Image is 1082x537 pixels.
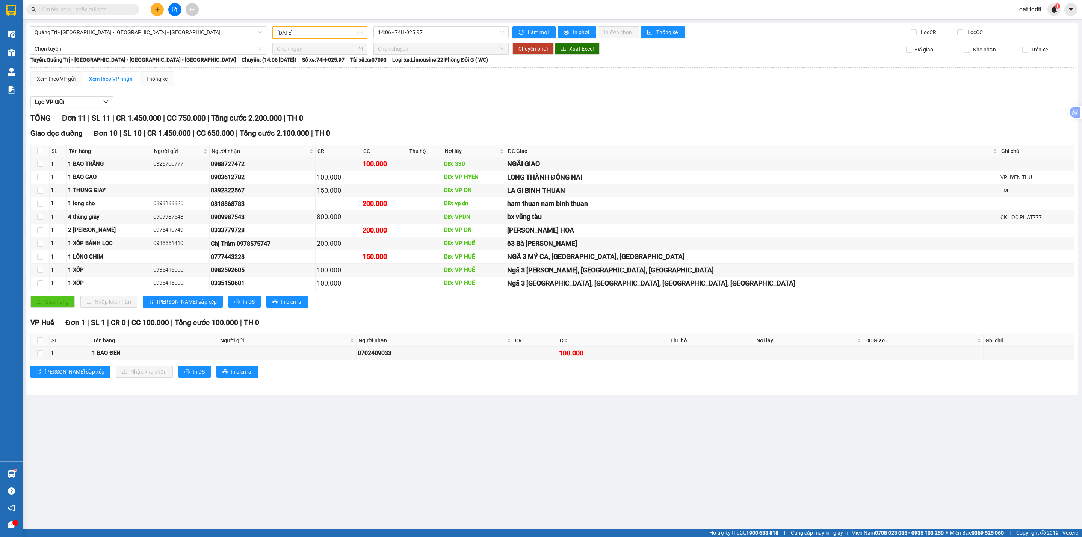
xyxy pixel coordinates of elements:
[378,27,504,38] span: 14:06 - 74H-025.97
[8,470,15,478] img: warehouse-icon
[444,199,505,208] div: DĐ: vp dn
[350,56,387,64] span: Tài xế: xe07093
[317,185,360,196] div: 150.000
[147,129,191,138] span: CR 1.450.000
[407,145,443,157] th: Thu hộ
[178,366,211,378] button: printerIn DS
[30,96,113,108] button: Lọc VP Gửi
[149,299,154,305] span: sort-ascending
[68,226,151,235] div: 2 [PERSON_NAME]
[167,113,206,123] span: CC 750.000
[561,46,566,52] span: download
[51,199,65,208] div: 1
[234,299,240,305] span: printer
[211,265,314,275] div: 0982592605
[30,318,54,327] span: VP Huế
[266,296,308,308] button: printerIn biên lai
[513,334,558,347] th: CR
[6,5,16,16] img: logo-vxr
[92,349,217,358] div: 1 BAO ĐEN
[317,238,360,249] div: 200.000
[153,239,208,248] div: 0935551410
[272,299,278,305] span: printer
[91,318,105,327] span: SL 1
[151,3,164,16] button: plus
[507,185,998,196] div: LA GI BINH THUAN
[507,212,998,222] div: bx vũng tàu
[220,336,349,345] span: Người gửi
[444,279,505,288] div: DĐ: VP HUẾ
[242,56,296,64] span: Chuyến: (14:06 [DATE])
[507,238,998,249] div: 63 Bà [PERSON_NAME]
[912,45,936,54] span: Đã giao
[317,278,360,289] div: 100.000
[865,336,975,345] span: ĐC Giao
[709,529,778,537] span: Hỗ trợ kỹ thuật:
[153,226,208,235] div: 0976410749
[88,113,90,123] span: |
[222,369,228,375] span: printer
[287,113,303,123] span: TH 0
[559,348,667,359] div: 100.000
[30,113,51,123] span: TỔNG
[211,199,314,209] div: 0818868783
[51,239,65,248] div: 1
[68,160,151,169] div: 1 BAO TRẮNG
[444,186,505,195] div: DĐ: VP DN
[68,239,151,248] div: 1 XỐP BÁNH LỌC
[175,318,238,327] span: Tổng cước 100.000
[1051,6,1058,13] img: icon-new-feature
[507,225,998,236] div: [PERSON_NAME] HOA
[444,253,505,262] div: DĐ: VP HUẾ
[656,28,679,36] span: Thống kê
[68,253,151,262] div: 1 LỒNG CHIM
[128,318,130,327] span: |
[984,334,1074,347] th: Ghi chú
[154,147,202,155] span: Người gửi
[211,159,314,169] div: 0988727472
[284,113,286,123] span: |
[507,198,998,209] div: ham thuan nam binh thuan
[302,56,345,64] span: Số xe: 74H-025.97
[50,334,91,347] th: SL
[746,530,778,536] strong: 1900 633 818
[87,318,89,327] span: |
[211,186,314,195] div: 0392322567
[445,147,498,155] span: Nơi lấy
[163,113,165,123] span: |
[569,45,594,53] span: Xuất Excel
[14,469,17,471] sup: 1
[131,318,169,327] span: CC 100.000
[211,113,282,123] span: Tổng cước 2.200.000
[444,213,505,222] div: DĐ: VPDN
[507,278,998,289] div: Ngã 3 [GEOGRAPHIC_DATA], [GEOGRAPHIC_DATA], [GEOGRAPHIC_DATA], [GEOGRAPHIC_DATA]
[444,160,505,169] div: DĐ: 330
[558,334,668,347] th: CC
[444,226,505,235] div: DĐ: VP DN
[68,213,151,222] div: 4 thùng giấy
[791,529,849,537] span: Cung cấp máy in - giấy in:
[573,28,590,36] span: In phơi
[507,172,998,183] div: LONG THÀNH ĐỒNG NAI
[970,45,999,54] span: Kho nhận
[507,159,998,169] div: NGÃI GIAO
[507,251,998,262] div: NGÃ 3 MỸ CA, [GEOGRAPHIC_DATA], [GEOGRAPHIC_DATA]
[51,213,65,222] div: 1
[1000,213,1073,221] div: CK LOC PHAT777
[211,172,314,182] div: 0903612782
[363,159,406,169] div: 100.000
[1000,173,1073,182] div: VPHYEN THU
[558,26,596,38] button: printerIn phơi
[1064,3,1077,16] button: caret-down
[196,129,234,138] span: CC 650.000
[112,113,114,123] span: |
[512,26,556,38] button: syncLàm mới
[68,173,151,182] div: 1 BAO GẠO
[153,279,208,288] div: 0935416000
[51,253,65,262] div: 1
[41,5,130,14] input: Tìm tên, số ĐT hoặc mã đơn
[68,279,151,288] div: 1 XỐP
[30,366,110,378] button: sort-ascending[PERSON_NAME] sắp xếp
[277,45,356,53] input: Chọn ngày
[36,369,42,375] span: sort-ascending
